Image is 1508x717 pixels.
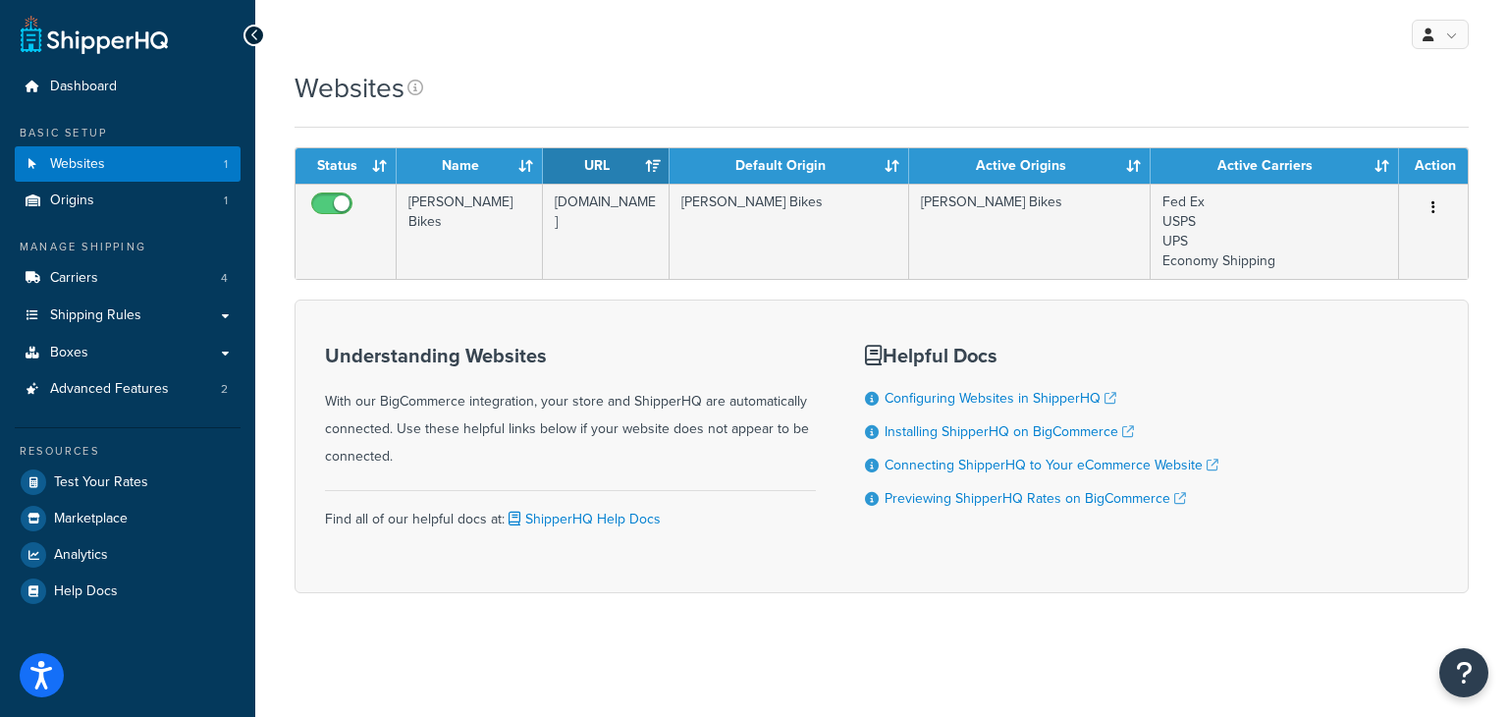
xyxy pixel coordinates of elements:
[670,184,909,279] td: [PERSON_NAME] Bikes
[543,184,670,279] td: [DOMAIN_NAME]
[15,574,241,609] a: Help Docs
[885,455,1218,475] a: Connecting ShipperHQ to Your eCommerce Website
[909,184,1150,279] td: [PERSON_NAME] Bikes
[397,184,543,279] td: [PERSON_NAME] Bikes
[15,146,241,183] a: Websites 1
[50,307,141,324] span: Shipping Rules
[15,183,241,219] a: Origins 1
[54,474,148,491] span: Test Your Rates
[505,509,661,529] a: ShipperHQ Help Docs
[325,490,816,533] div: Find all of our helpful docs at:
[54,511,128,527] span: Marketplace
[50,270,98,287] span: Carriers
[865,345,1218,366] h3: Helpful Docs
[885,421,1134,442] a: Installing ShipperHQ on BigCommerce
[1399,148,1468,184] th: Action
[15,501,241,536] a: Marketplace
[15,335,241,371] a: Boxes
[15,146,241,183] li: Websites
[221,381,228,398] span: 2
[295,69,404,107] h1: Websites
[543,148,670,184] th: URL: activate to sort column ascending
[15,260,241,297] a: Carriers 4
[15,443,241,460] div: Resources
[15,371,241,408] li: Advanced Features
[1151,184,1399,279] td: Fed Ex USPS UPS Economy Shipping
[21,15,168,54] a: ShipperHQ Home
[15,69,241,105] a: Dashboard
[397,148,543,184] th: Name: activate to sort column ascending
[54,547,108,564] span: Analytics
[54,583,118,600] span: Help Docs
[1439,648,1488,697] button: Open Resource Center
[50,193,94,209] span: Origins
[15,537,241,573] a: Analytics
[15,125,241,141] div: Basic Setup
[224,156,228,173] span: 1
[296,148,397,184] th: Status: activate to sort column ascending
[15,239,241,255] div: Manage Shipping
[325,345,816,470] div: With our BigCommerce integration, your store and ShipperHQ are automatically connected. Use these...
[221,270,228,287] span: 4
[670,148,909,184] th: Default Origin: activate to sort column ascending
[15,260,241,297] li: Carriers
[885,488,1186,509] a: Previewing ShipperHQ Rates on BigCommerce
[15,183,241,219] li: Origins
[909,148,1150,184] th: Active Origins: activate to sort column ascending
[885,388,1116,409] a: Configuring Websites in ShipperHQ
[15,298,241,334] a: Shipping Rules
[50,79,117,95] span: Dashboard
[50,156,105,173] span: Websites
[224,193,228,209] span: 1
[15,371,241,408] a: Advanced Features 2
[50,345,88,361] span: Boxes
[1151,148,1399,184] th: Active Carriers: activate to sort column ascending
[15,465,241,500] a: Test Your Rates
[325,345,816,366] h3: Understanding Websites
[50,381,169,398] span: Advanced Features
